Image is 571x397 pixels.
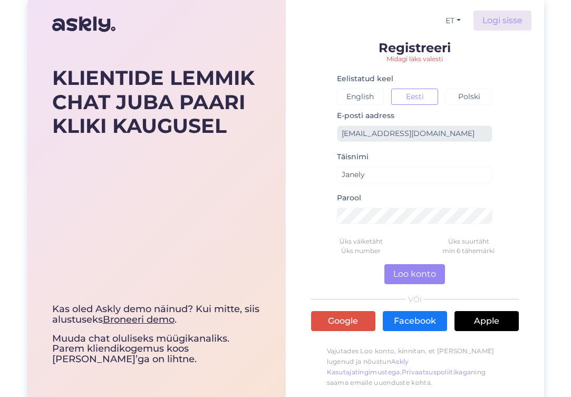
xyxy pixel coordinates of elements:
[454,311,519,331] a: Apple
[52,12,115,37] img: Askly
[337,110,394,121] label: E-posti aadress
[311,311,375,331] a: Google
[391,89,438,105] button: Eesti
[307,246,415,256] div: Üks number
[473,11,531,31] a: Logi sisse
[415,237,522,246] div: Üks suurtäht
[311,41,519,54] p: Registreeri
[383,311,447,331] a: Facebook
[337,73,393,84] label: Eelistatud keel
[337,125,493,142] input: Sisesta e-posti aadress
[311,54,519,64] p: Midagi läks valesti
[446,89,492,105] button: Polski
[406,296,423,303] span: VÕI
[52,304,261,365] div: Muuda chat oluliseks müügikanaliks. Parem kliendikogemus koos [PERSON_NAME]’ga on lihtne.
[441,13,465,28] button: ET
[337,89,384,105] button: English
[103,314,175,325] a: Broneeri demo
[337,167,493,183] input: Täisnimi
[307,237,415,246] div: Üks väiketäht
[415,246,522,256] div: min 6 tähemärki
[402,368,471,376] a: Privaatsuspoliitikaga
[384,264,445,284] button: Loo konto
[311,341,519,393] p: Vajutades Loo konto, kinnitan, et [PERSON_NAME] lugenud ja nõustun , ning saama emaile uuenduste ...
[337,151,369,162] label: Täisnimi
[337,192,361,204] label: Parool
[52,66,261,138] div: KLIENTIDE LEMMIK CHAT JUBA PAARI KLIKI KAUGUSEL
[52,304,261,325] div: Kas oled Askly demo näinud? Kui mitte, siis alustuseks .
